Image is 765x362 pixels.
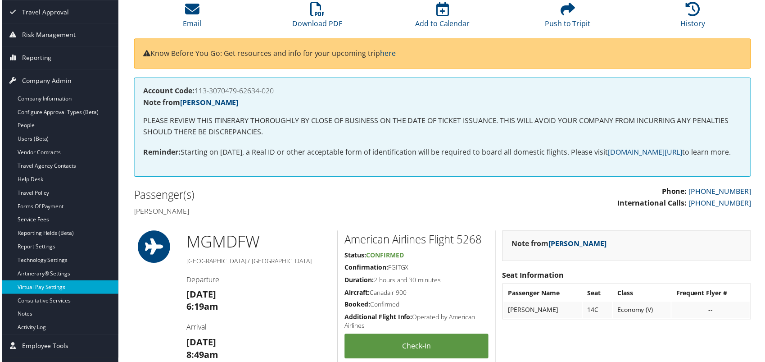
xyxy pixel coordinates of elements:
a: [PHONE_NUMBER] [690,187,753,197]
p: Know Before You Go: Get resources and info for your upcoming trip [142,48,743,60]
h4: Arrival [186,324,330,334]
th: Class [614,286,673,302]
span: Travel Approval [20,1,68,23]
strong: Booked: [344,302,370,310]
h5: Operated by American Airlines [344,314,489,332]
span: Confirmed [366,252,404,261]
a: Download PDF [292,7,342,28]
a: Add to Calendar [415,7,470,28]
strong: Reminder: [142,148,180,158]
strong: Seat Information [503,271,565,281]
strong: Phone: [663,187,688,197]
p: Starting on [DATE], a Real ID or other acceptable form of identification will be required to boar... [142,147,743,159]
h4: Departure [186,276,330,286]
strong: Account Code: [142,86,194,96]
h4: [PERSON_NAME] [133,207,436,217]
a: Push to Tripit [546,7,592,28]
a: [PHONE_NUMBER] [690,199,753,209]
th: Frequent Flyer # [673,286,751,302]
h4: 113-3070479-62634-020 [142,87,743,95]
td: Economy (V) [614,303,673,320]
td: 14C [584,303,613,320]
strong: Duration: [344,277,374,285]
div: -- [678,307,747,316]
a: here [380,49,396,59]
th: Seat [584,286,613,302]
th: Passenger Name [504,286,583,302]
h5: [GEOGRAPHIC_DATA] / [GEOGRAPHIC_DATA] [186,258,330,267]
strong: Note from [142,98,238,108]
h2: American Airlines Flight 5268 [344,233,489,248]
td: [PERSON_NAME] [504,303,583,320]
span: Reporting [20,47,50,69]
strong: Status: [344,252,366,261]
strong: [DATE] [186,338,215,350]
p: PLEASE REVIEW THIS ITINERARY THOROUGHLY BY CLOSE OF BUSINESS ON THE DATE OF TICKET ISSUANCE. THIS... [142,115,743,138]
strong: Additional Flight Info: [344,314,412,323]
h1: MGM DFW [186,232,330,254]
a: [DOMAIN_NAME][URL] [609,148,684,158]
strong: Note from [512,240,608,250]
span: Company Admin [20,70,70,92]
h5: Confirmed [344,302,489,311]
span: Employee Tools [20,336,67,359]
strong: 6:19am [186,302,217,314]
span: Risk Management [20,24,74,46]
strong: Confirmation: [344,264,388,273]
h5: Canadair 900 [344,289,489,298]
a: Check-in [344,335,489,360]
strong: International Calls: [619,199,688,209]
a: Email [182,7,200,28]
strong: Aircraft: [344,289,370,298]
h5: 2 hours and 30 minutes [344,277,489,286]
a: [PERSON_NAME] [179,98,238,108]
a: History [682,7,707,28]
h5: FGITGX [344,264,489,273]
a: [PERSON_NAME] [549,240,608,250]
h2: Passenger(s) [133,188,436,203]
strong: [DATE] [186,289,215,302]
